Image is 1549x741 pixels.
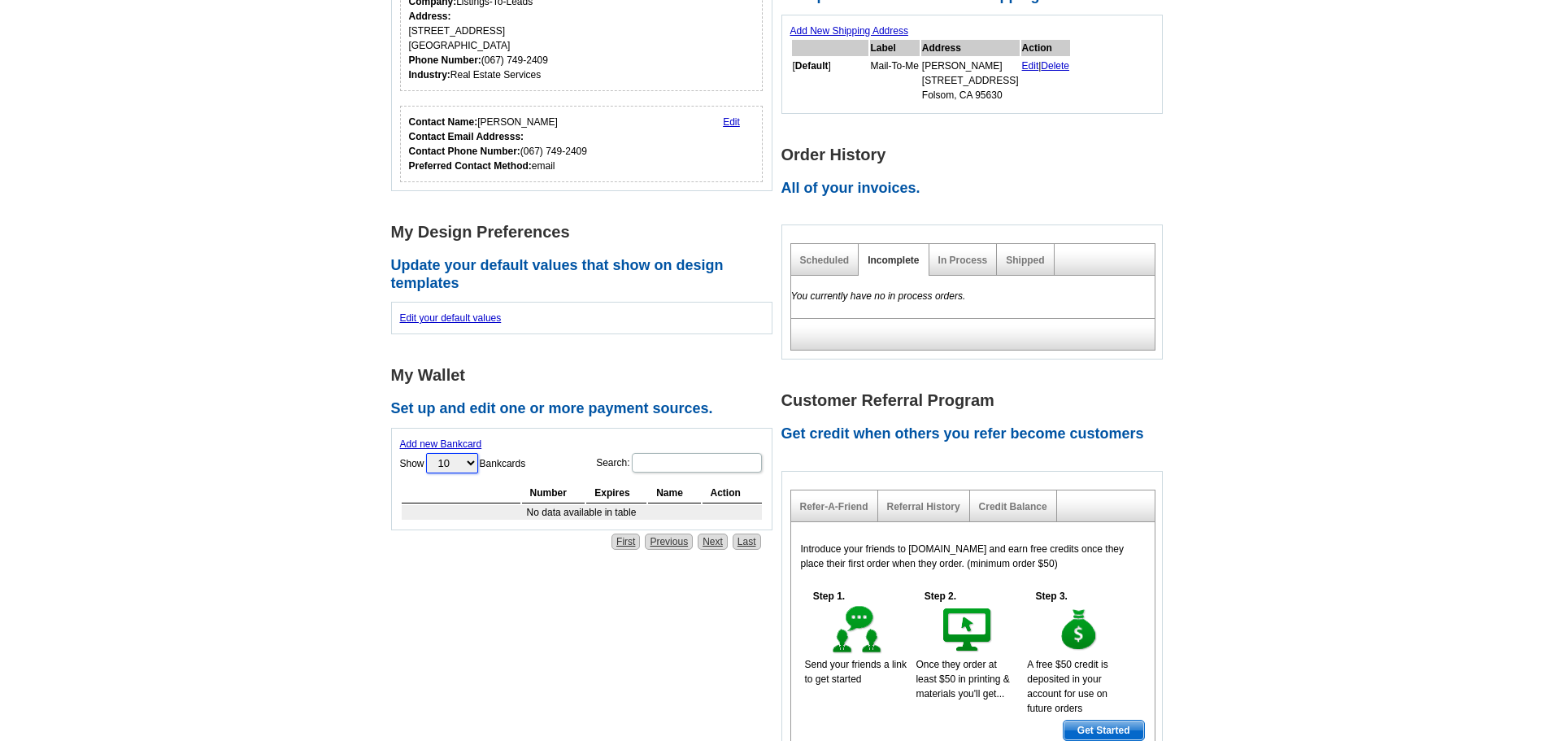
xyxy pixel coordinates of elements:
[409,11,451,22] strong: Address:
[805,589,854,604] h5: Step 1.
[800,501,868,512] a: Refer-A-Friend
[1064,721,1144,740] span: Get Started
[400,451,526,475] label: Show Bankcards
[391,257,781,292] h2: Update your default values that show on design templates
[921,58,1020,103] td: [PERSON_NAME] [STREET_ADDRESS] Folsom, CA 95630
[781,180,1172,198] h2: All of your invoices.
[800,255,850,266] a: Scheduled
[870,40,920,56] th: Label
[781,392,1172,409] h1: Customer Referral Program
[1021,58,1071,103] td: |
[723,116,740,128] a: Edit
[1063,720,1145,741] a: Get Started
[1006,255,1044,266] a: Shipped
[409,131,524,142] strong: Contact Email Addresss:
[790,25,908,37] a: Add New Shipping Address
[409,54,481,66] strong: Phone Number:
[781,146,1172,163] h1: Order History
[400,312,502,324] a: Edit your default values
[938,255,988,266] a: In Process
[1041,60,1069,72] a: Delete
[409,146,520,157] strong: Contact Phone Number:
[409,69,450,81] strong: Industry:
[868,255,919,266] a: Incomplete
[916,659,1009,700] span: Once they order at least $50 in printing & materials you'll get...
[586,483,646,503] th: Expires
[1027,589,1076,604] h5: Step 3.
[829,604,885,657] img: step-1.gif
[409,115,587,173] div: [PERSON_NAME] (067) 749-2409 email
[703,483,762,503] th: Action
[1027,659,1107,714] span: A free $50 credit is deposited in your account for use on future orders
[733,534,761,550] a: Last
[648,483,700,503] th: Name
[402,505,762,520] td: No data available in table
[801,542,1145,571] p: Introduce your friends to [DOMAIN_NAME] and earn free credits once they place their first order w...
[698,534,728,550] a: Next
[522,483,585,503] th: Number
[409,116,478,128] strong: Contact Name:
[391,367,781,384] h1: My Wallet
[645,534,693,550] a: Previous
[400,438,482,450] a: Add new Bankcard
[940,604,996,657] img: step-2.gif
[791,290,966,302] em: You currently have no in process orders.
[391,400,781,418] h2: Set up and edit one or more payment sources.
[1021,40,1071,56] th: Action
[400,106,764,182] div: Who should we contact regarding order issues?
[916,589,964,604] h5: Step 2.
[979,501,1047,512] a: Credit Balance
[1022,60,1039,72] a: Edit
[921,40,1020,56] th: Address
[426,453,478,473] select: ShowBankcards
[391,224,781,241] h1: My Design Preferences
[805,659,907,685] span: Send your friends a link to get started
[781,425,1172,443] h2: Get credit when others you refer become customers
[870,58,920,103] td: Mail-To-Me
[409,160,532,172] strong: Preferred Contact Method:
[1051,604,1107,657] img: step-3.gif
[795,60,829,72] b: Default
[632,453,762,473] input: Search:
[792,58,868,103] td: [ ]
[887,501,960,512] a: Referral History
[611,534,640,550] a: First
[596,451,763,474] label: Search:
